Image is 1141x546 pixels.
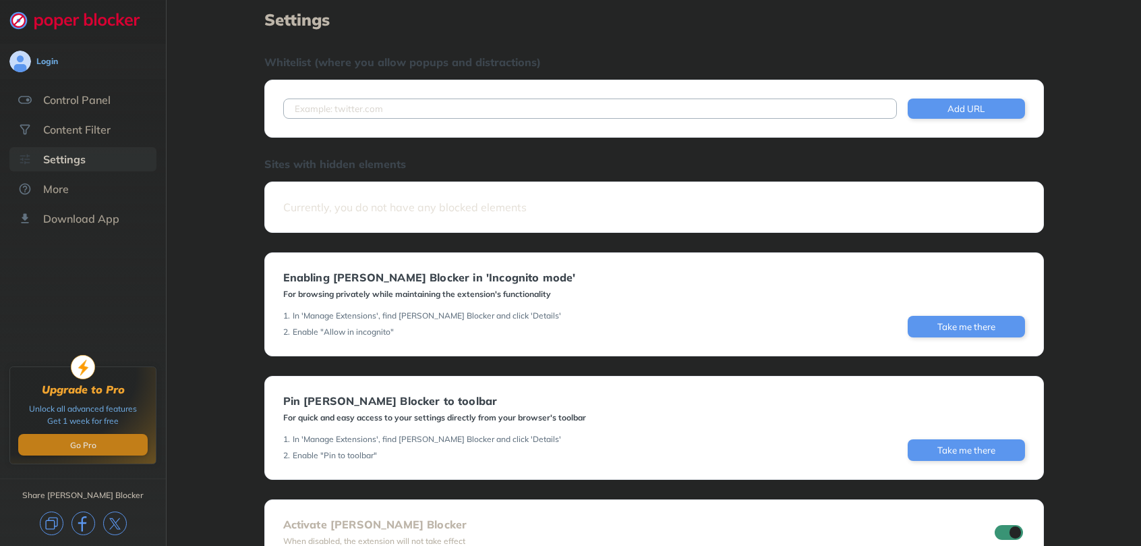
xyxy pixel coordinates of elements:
[22,490,144,501] div: Share [PERSON_NAME] Blocker
[293,327,394,337] div: Enable "Allow in incognito"
[908,439,1025,461] button: Take me there
[283,412,586,423] div: For quick and easy access to your settings directly from your browser's toolbar
[18,93,32,107] img: features.svg
[29,403,137,415] div: Unlock all advanced features
[283,450,290,461] div: 2 .
[71,355,95,379] img: upgrade-to-pro.svg
[264,157,1044,171] div: Sites with hidden elements
[264,11,1044,28] h1: Settings
[36,56,58,67] div: Login
[908,316,1025,337] button: Take me there
[293,310,561,321] div: In 'Manage Extensions', find [PERSON_NAME] Blocker and click 'Details'
[283,99,897,119] input: Example: twitter.com
[283,327,290,337] div: 2 .
[293,434,561,445] div: In 'Manage Extensions', find [PERSON_NAME] Blocker and click 'Details'
[43,153,86,166] div: Settings
[283,434,290,445] div: 1 .
[18,123,32,136] img: social.svg
[18,182,32,196] img: about.svg
[908,99,1025,119] button: Add URL
[18,212,32,225] img: download-app.svg
[283,518,467,530] div: Activate [PERSON_NAME] Blocker
[283,289,576,300] div: For browsing privately while maintaining the extension's functionality
[9,11,154,30] img: logo-webpage.svg
[9,51,31,72] img: avatar.svg
[283,200,1025,214] div: Currently, you do not have any blocked elements
[103,512,127,535] img: x.svg
[264,55,1044,69] div: Whitelist (where you allow popups and distractions)
[293,450,377,461] div: Enable "Pin to toolbar"
[43,123,111,136] div: Content Filter
[71,512,95,535] img: facebook.svg
[43,182,69,196] div: More
[43,93,111,107] div: Control Panel
[40,512,63,535] img: copy.svg
[43,212,119,225] div: Download App
[18,153,32,166] img: settings-selected.svg
[283,395,586,407] div: Pin [PERSON_NAME] Blocker to toolbar
[283,271,576,283] div: Enabling [PERSON_NAME] Blocker in 'Incognito mode'
[18,434,148,456] button: Go Pro
[47,415,119,427] div: Get 1 week for free
[283,310,290,321] div: 1 .
[42,383,125,396] div: Upgrade to Pro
